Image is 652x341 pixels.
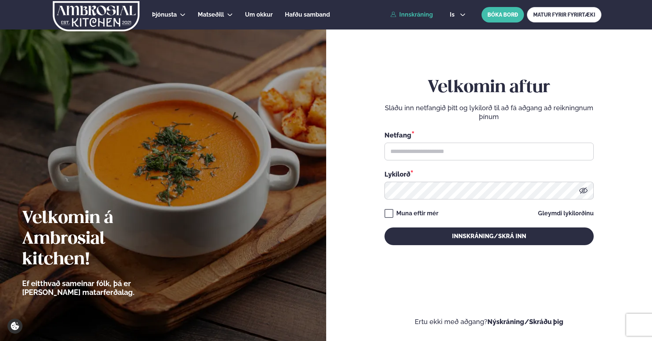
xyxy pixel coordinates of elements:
a: MATUR FYRIR FYRIRTÆKI [527,7,601,22]
div: Lykilorð [384,169,594,179]
span: Þjónusta [152,11,177,18]
p: Ef eitthvað sameinar fólk, þá er [PERSON_NAME] matarferðalag. [22,279,175,297]
button: Innskráning/Skrá inn [384,227,594,245]
button: BÓKA BORÐ [482,7,524,22]
a: Þjónusta [152,10,177,19]
a: Innskráning [390,11,433,18]
a: Nýskráning/Skráðu þig [487,318,563,326]
a: Hafðu samband [285,10,330,19]
h2: Velkomin aftur [384,77,594,98]
p: Ertu ekki með aðgang? [348,317,630,326]
span: is [450,12,457,18]
a: Cookie settings [7,319,23,334]
a: Gleymdi lykilorðinu [538,210,594,216]
h2: Velkomin á Ambrosial kitchen! [22,208,175,270]
button: is [444,12,472,18]
span: Um okkur [245,11,273,18]
div: Netfang [384,130,594,140]
a: Um okkur [245,10,273,19]
span: Hafðu samband [285,11,330,18]
img: logo [52,1,140,31]
a: Matseðill [198,10,224,19]
span: Matseðill [198,11,224,18]
p: Sláðu inn netfangið þitt og lykilorð til að fá aðgang að reikningnum þínum [384,104,594,121]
